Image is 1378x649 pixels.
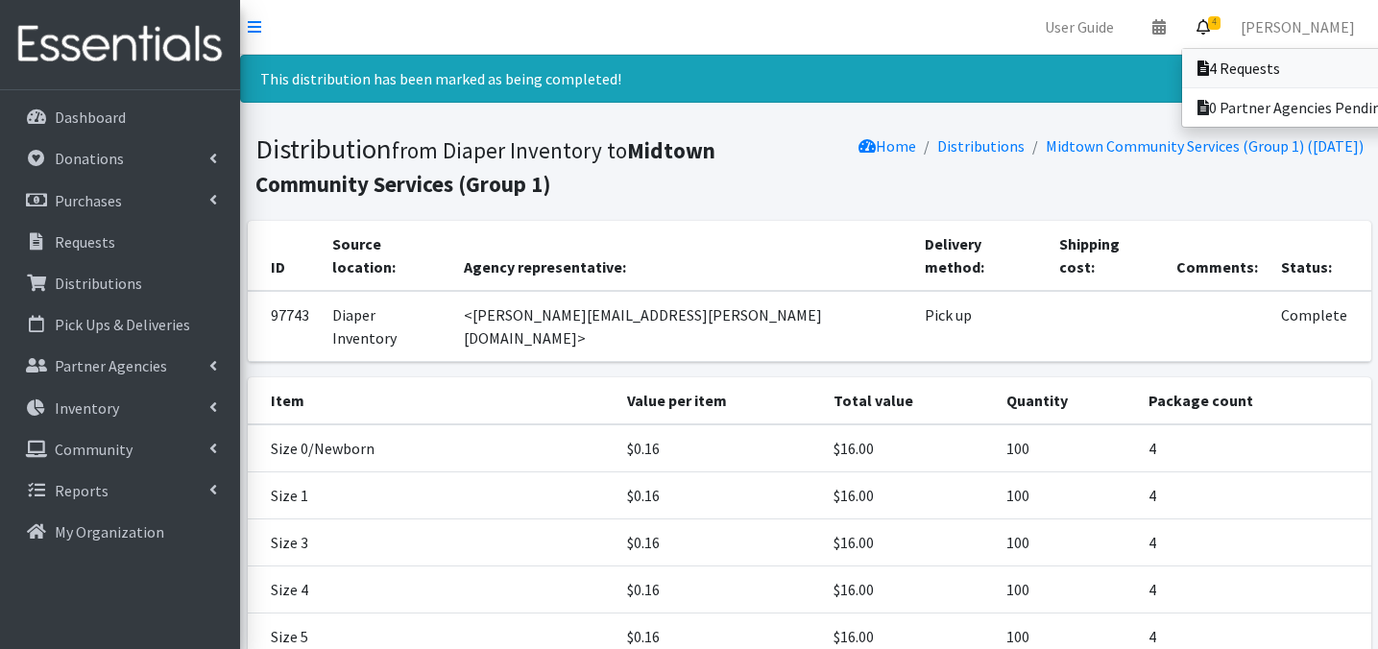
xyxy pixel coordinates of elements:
[55,108,126,127] p: Dashboard
[255,132,803,199] h1: Distribution
[1137,566,1371,613] td: 4
[248,221,321,291] th: ID
[995,377,1137,424] th: Quantity
[822,377,995,424] th: Total value
[55,481,109,500] p: Reports
[822,519,995,566] td: $16.00
[8,513,232,551] a: My Organization
[1029,8,1129,46] a: User Guide
[858,136,916,156] a: Home
[8,471,232,510] a: Reports
[248,472,616,519] td: Size 1
[55,356,167,375] p: Partner Agencies
[913,221,1049,291] th: Delivery method:
[1137,472,1371,519] td: 4
[240,55,1378,103] div: This distribution has been marked as being completed!
[55,149,124,168] p: Donations
[248,377,616,424] th: Item
[8,181,232,220] a: Purchases
[55,315,190,334] p: Pick Ups & Deliveries
[55,232,115,252] p: Requests
[1181,8,1225,46] a: 4
[55,440,133,459] p: Community
[255,136,715,198] b: Midtown Community Services (Group 1)
[1048,221,1165,291] th: Shipping cost:
[8,264,232,302] a: Distributions
[8,430,232,469] a: Community
[822,566,995,613] td: $16.00
[452,221,913,291] th: Agency representative:
[248,291,321,362] td: 97743
[55,274,142,293] p: Distributions
[1137,424,1371,472] td: 4
[822,472,995,519] td: $16.00
[55,191,122,210] p: Purchases
[1269,291,1370,362] td: Complete
[616,566,822,613] td: $0.16
[1046,136,1364,156] a: Midtown Community Services (Group 1) ([DATE])
[255,136,715,198] small: from Diaper Inventory to
[995,424,1137,472] td: 100
[616,424,822,472] td: $0.16
[8,98,232,136] a: Dashboard
[937,136,1025,156] a: Distributions
[8,389,232,427] a: Inventory
[1225,8,1370,46] a: [PERSON_NAME]
[616,519,822,566] td: $0.16
[822,424,995,472] td: $16.00
[8,139,232,178] a: Donations
[995,472,1137,519] td: 100
[616,472,822,519] td: $0.16
[616,377,822,424] th: Value per item
[321,221,453,291] th: Source location:
[1137,377,1371,424] th: Package count
[55,398,119,418] p: Inventory
[248,519,616,566] td: Size 3
[1165,221,1269,291] th: Comments:
[8,12,232,77] img: HumanEssentials
[8,305,232,344] a: Pick Ups & Deliveries
[995,519,1137,566] td: 100
[8,347,232,385] a: Partner Agencies
[8,223,232,261] a: Requests
[1137,519,1371,566] td: 4
[248,566,616,613] td: Size 4
[452,291,913,362] td: <[PERSON_NAME][EMAIL_ADDRESS][PERSON_NAME][DOMAIN_NAME]>
[248,424,616,472] td: Size 0/Newborn
[321,291,453,362] td: Diaper Inventory
[995,566,1137,613] td: 100
[1269,221,1370,291] th: Status:
[55,522,164,541] p: My Organization
[913,291,1049,362] td: Pick up
[1208,16,1221,30] span: 4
